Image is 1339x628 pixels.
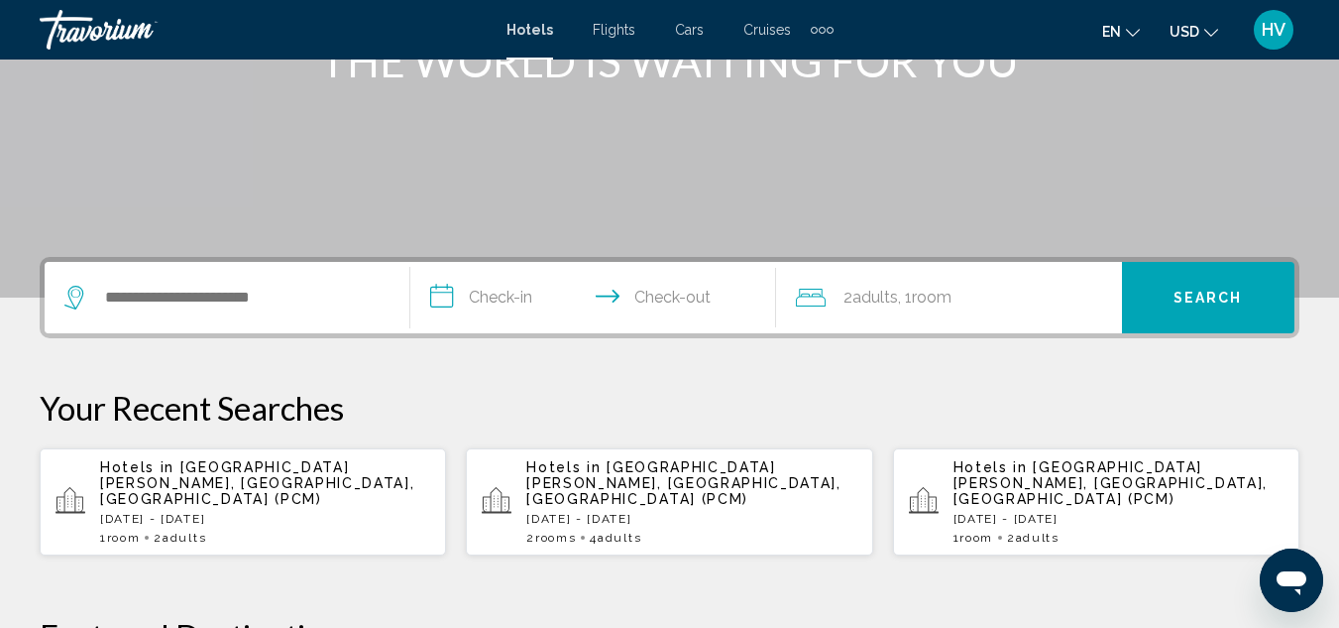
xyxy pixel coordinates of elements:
span: en [1102,24,1121,40]
a: Flights [593,22,635,38]
span: 1 [100,531,140,545]
span: 1 [953,531,993,545]
span: , 1 [898,284,951,312]
button: Hotels in [GEOGRAPHIC_DATA][PERSON_NAME], [GEOGRAPHIC_DATA], [GEOGRAPHIC_DATA] (PCM)[DATE] - [DAT... [40,447,446,557]
button: Check in and out dates [410,262,776,333]
button: Extra navigation items [811,14,834,46]
p: [DATE] - [DATE] [100,512,430,526]
span: Hotels in [100,459,174,475]
button: Change currency [1170,17,1218,46]
button: Hotels in [GEOGRAPHIC_DATA][PERSON_NAME], [GEOGRAPHIC_DATA], [GEOGRAPHIC_DATA] (PCM)[DATE] - [DAT... [466,447,872,557]
span: Adults [163,531,206,545]
span: [GEOGRAPHIC_DATA][PERSON_NAME], [GEOGRAPHIC_DATA], [GEOGRAPHIC_DATA] (PCM) [953,459,1268,507]
button: Travelers: 2 adults, 0 children [776,262,1122,333]
button: Hotels in [GEOGRAPHIC_DATA][PERSON_NAME], [GEOGRAPHIC_DATA], [GEOGRAPHIC_DATA] (PCM)[DATE] - [DAT... [893,447,1299,557]
a: Hotels [506,22,553,38]
p: [DATE] - [DATE] [526,512,856,526]
span: Hotels in [526,459,601,475]
span: Room [107,531,141,545]
span: Adults [1016,531,1060,545]
button: Change language [1102,17,1140,46]
span: [GEOGRAPHIC_DATA][PERSON_NAME], [GEOGRAPHIC_DATA], [GEOGRAPHIC_DATA] (PCM) [526,459,840,507]
span: Adults [598,531,641,545]
h1: THE WORLD IS WAITING FOR YOU [298,35,1042,86]
span: Room [959,531,993,545]
a: Cars [675,22,704,38]
span: [GEOGRAPHIC_DATA][PERSON_NAME], [GEOGRAPHIC_DATA], [GEOGRAPHIC_DATA] (PCM) [100,459,414,507]
span: 4 [590,531,641,545]
iframe: Button to launch messaging window [1260,549,1323,612]
button: Search [1122,262,1294,333]
span: Adults [852,288,898,307]
span: rooms [535,531,576,545]
span: 2 [1007,531,1060,545]
button: User Menu [1248,9,1299,51]
span: USD [1170,24,1199,40]
span: HV [1262,20,1285,40]
a: Cruises [743,22,791,38]
p: [DATE] - [DATE] [953,512,1283,526]
span: 2 [154,531,206,545]
span: Room [912,288,951,307]
span: 2 [843,284,898,312]
p: Your Recent Searches [40,388,1299,428]
span: 2 [526,531,576,545]
span: Hotels in [953,459,1028,475]
div: Search widget [45,262,1294,333]
span: Search [1173,291,1243,307]
a: Travorium [40,10,487,50]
